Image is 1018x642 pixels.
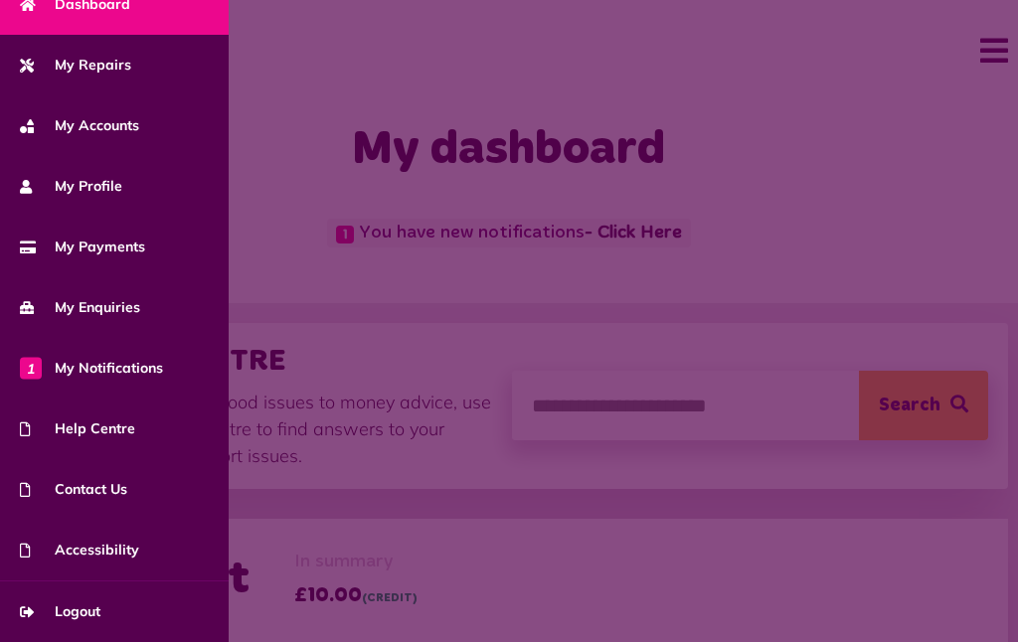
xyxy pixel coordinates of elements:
span: My Payments [20,237,145,257]
span: Help Centre [20,418,135,439]
span: My Profile [20,176,122,197]
span: Logout [20,601,100,622]
span: My Accounts [20,115,139,136]
span: Accessibility [20,540,139,561]
span: My Enquiries [20,297,140,318]
span: 1 [20,357,42,379]
span: Contact Us [20,479,127,500]
span: My Repairs [20,55,131,76]
span: My Notifications [20,358,163,379]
